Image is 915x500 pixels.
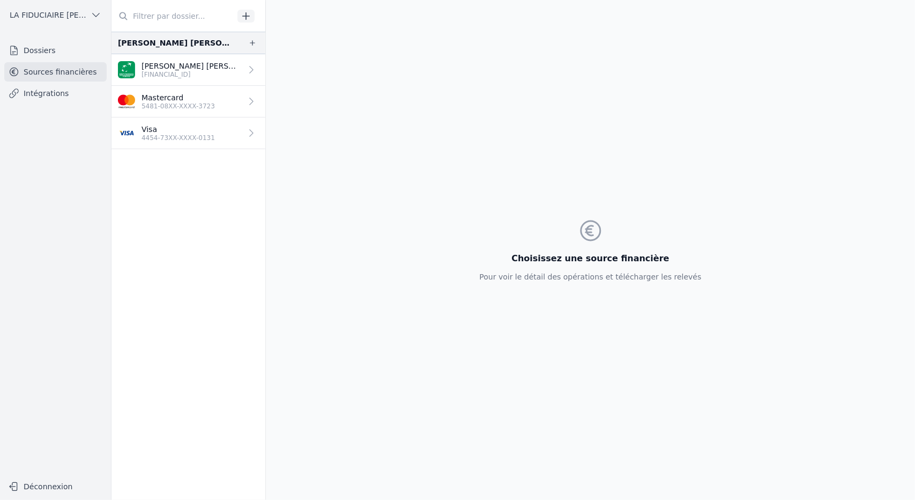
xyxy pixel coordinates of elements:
[10,10,86,20] span: LA FIDUCIAIRE [PERSON_NAME]
[111,54,265,86] a: [PERSON_NAME] [PERSON_NAME] [FINANCIAL_ID]
[142,134,215,142] p: 4454-73XX-XXXX-0131
[479,271,701,282] p: Pour voir le détail des opérations et télécharger les relevés
[142,124,215,135] p: Visa
[4,41,107,60] a: Dossiers
[111,6,234,26] input: Filtrer par dossier...
[142,102,215,111] p: 5481-08XX-XXXX-3723
[4,62,107,82] a: Sources financières
[479,252,701,265] h3: Choisissez une source financière
[142,92,215,103] p: Mastercard
[142,70,242,79] p: [FINANCIAL_ID]
[4,84,107,103] a: Intégrations
[111,86,265,117] a: Mastercard 5481-08XX-XXXX-3723
[118,61,135,78] img: BNP_BE_BUSINESS_GEBABEBB.png
[118,124,135,142] img: visa.png
[118,36,231,49] div: [PERSON_NAME] [PERSON_NAME]
[142,61,242,71] p: [PERSON_NAME] [PERSON_NAME]
[118,93,135,110] img: imageedit_2_6530439554.png
[111,117,265,149] a: Visa 4454-73XX-XXXX-0131
[4,478,107,495] button: Déconnexion
[4,6,107,24] button: LA FIDUCIAIRE [PERSON_NAME]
